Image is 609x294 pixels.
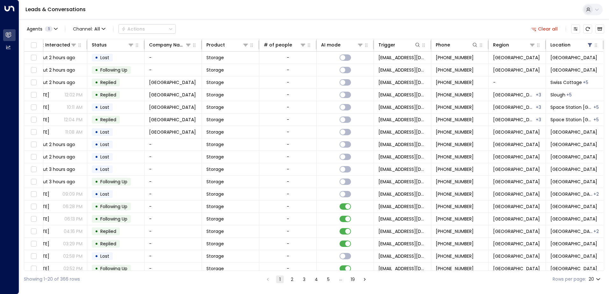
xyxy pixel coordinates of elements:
[100,154,109,160] span: Lost
[493,241,540,247] span: Birmingham
[593,116,599,123] div: Space Station Isleworth,Space Station Hall Green,Space Station Shrewsbury,Space Station Slough,Sp...
[145,151,202,163] td: -
[34,67,75,73] span: about 2 hours ago
[436,216,474,222] span: +447427467422
[30,203,38,211] span: Toggle select row
[206,265,224,272] span: Storage
[493,141,540,148] span: Birmingham
[378,154,426,160] span: leads@space-station.co.uk
[65,129,82,135] p: 11:08 AM
[436,116,474,123] span: +447966133935
[325,276,332,283] button: Go to page 5
[493,116,535,123] span: Berkshire
[493,154,540,160] span: Birmingham
[45,26,53,31] span: 1
[63,203,82,210] p: 06:28 PM
[583,24,592,33] span: Refresh
[287,241,289,247] div: -
[149,92,196,98] span: Space Station
[118,24,176,34] div: Button group with a nested menu
[62,191,82,197] p: 09:09 PM
[287,92,289,98] div: -
[550,116,593,123] span: Space Station Swiss Cottage
[436,67,474,73] span: +447398106957
[550,41,570,49] div: Location
[206,41,249,49] div: Product
[70,24,108,33] button: Channel:All
[550,92,565,98] span: Slough
[287,79,289,86] div: -
[100,54,109,61] span: Lost
[493,178,540,185] span: Birmingham
[550,141,597,148] span: Space Station Hall Green
[95,201,98,212] div: •
[321,41,363,49] div: AI mode
[95,263,98,274] div: •
[378,129,426,135] span: leads@space-station.co.uk
[287,141,289,148] div: -
[378,141,426,148] span: leads@space-station.co.uk
[550,216,597,222] span: Space Station Hall Green
[145,238,202,250] td: -
[30,165,38,173] span: Toggle select row
[550,166,597,172] span: Space Station Hall Green
[553,276,586,283] label: Rows per page:
[145,225,202,237] td: -
[94,26,100,31] span: All
[206,241,224,247] span: Storage
[34,141,75,148] span: about 2 hours ago
[206,41,225,49] div: Product
[100,265,127,272] span: Following Up
[100,92,116,98] span: Replied
[550,241,597,247] span: Space Station Hall Green
[65,92,82,98] p: 12:02 PM
[436,166,474,172] span: +441217785159
[493,253,540,259] span: Birmingham
[436,129,474,135] span: +447966133935
[489,76,546,88] td: -
[145,52,202,64] td: -
[493,265,540,272] span: Birmingham
[436,203,474,210] span: +447886749329
[550,191,593,197] span: Space Station Hall Green
[436,191,474,197] span: +447984005563
[287,54,289,61] div: -
[493,67,540,73] span: Birmingham
[95,238,98,249] div: •
[95,114,98,125] div: •
[149,104,196,110] span: Space Station
[550,253,597,259] span: Space Station Hall Green
[95,213,98,224] div: •
[536,104,541,110] div: Birmingham,London,Shropshire
[34,154,75,160] span: about 2 hours ago
[566,92,572,98] div: Shrewsbury,Hall Green,Isleworth,Handsworth,Swiss Cottage
[287,166,289,172] div: -
[378,67,426,73] span: leads@space-station.co.uk
[436,178,474,185] span: +447947513822
[27,27,42,31] span: Agents
[95,65,98,75] div: •
[321,41,340,49] div: AI mode
[30,240,38,248] span: Toggle select row
[436,228,474,234] span: +447896594271
[206,104,224,110] span: Storage
[63,241,82,247] p: 03:29 PM
[264,275,369,283] nav: pagination navigation
[30,66,38,74] span: Toggle select row
[30,41,38,49] span: Toggle select all
[206,154,224,160] span: Storage
[276,276,284,283] button: page 1
[63,265,82,272] p: 02:52 PM
[206,141,224,148] span: Storage
[30,79,38,87] span: Toggle select row
[30,178,38,186] span: Toggle select row
[95,139,98,150] div: •
[30,252,38,260] span: Toggle select row
[593,104,599,110] div: Space Station Isleworth,Space Station Hall Green,Space Station Slough,Space Station Shrewsbury,Sp...
[493,41,535,49] div: Region
[95,164,98,175] div: •
[493,228,540,234] span: Birmingham
[378,104,426,110] span: leads@space-station.co.uk
[593,191,599,197] div: Space Station Stirchley,Space Station Solihull
[206,92,224,98] span: Storage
